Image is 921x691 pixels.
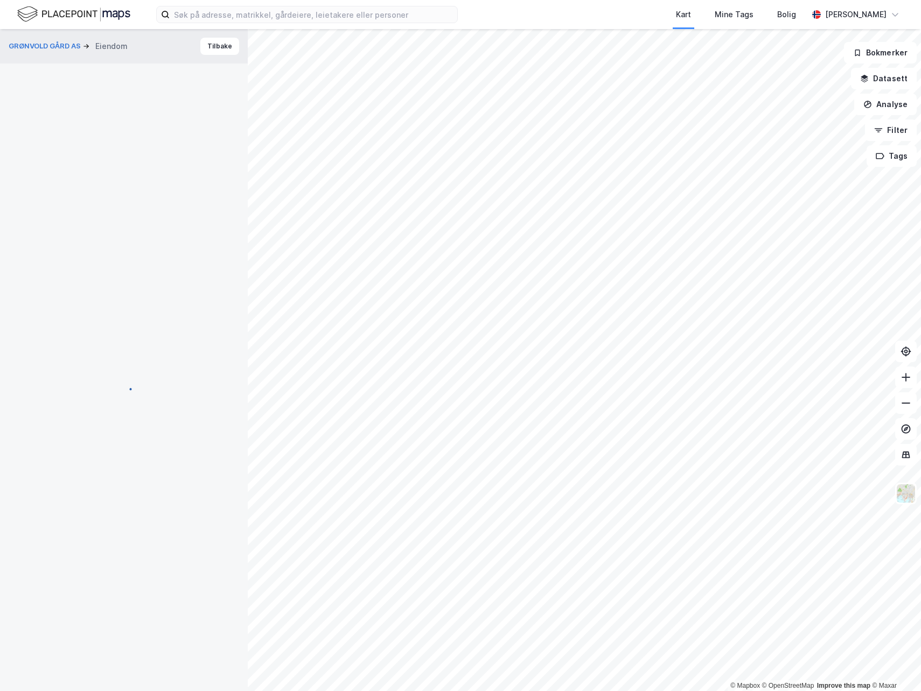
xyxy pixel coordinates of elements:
[9,41,83,52] button: GRØNVOLD GÅRD AS
[867,639,921,691] div: Kontrollprogram for chat
[676,8,691,21] div: Kart
[115,379,132,397] img: spinner.a6d8c91a73a9ac5275cf975e30b51cfb.svg
[817,682,870,689] a: Improve this map
[867,639,921,691] iframe: Chat Widget
[844,42,917,64] button: Bokmerker
[17,5,130,24] img: logo.f888ab2527a4732fd821a326f86c7f29.svg
[715,8,753,21] div: Mine Tags
[95,40,128,53] div: Eiendom
[200,38,239,55] button: Tilbake
[170,6,457,23] input: Søk på adresse, matrikkel, gårdeiere, leietakere eller personer
[777,8,796,21] div: Bolig
[896,483,916,504] img: Z
[825,8,887,21] div: [PERSON_NAME]
[762,682,814,689] a: OpenStreetMap
[851,68,917,89] button: Datasett
[865,119,917,141] button: Filter
[730,682,760,689] a: Mapbox
[854,94,917,115] button: Analyse
[867,145,917,167] button: Tags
